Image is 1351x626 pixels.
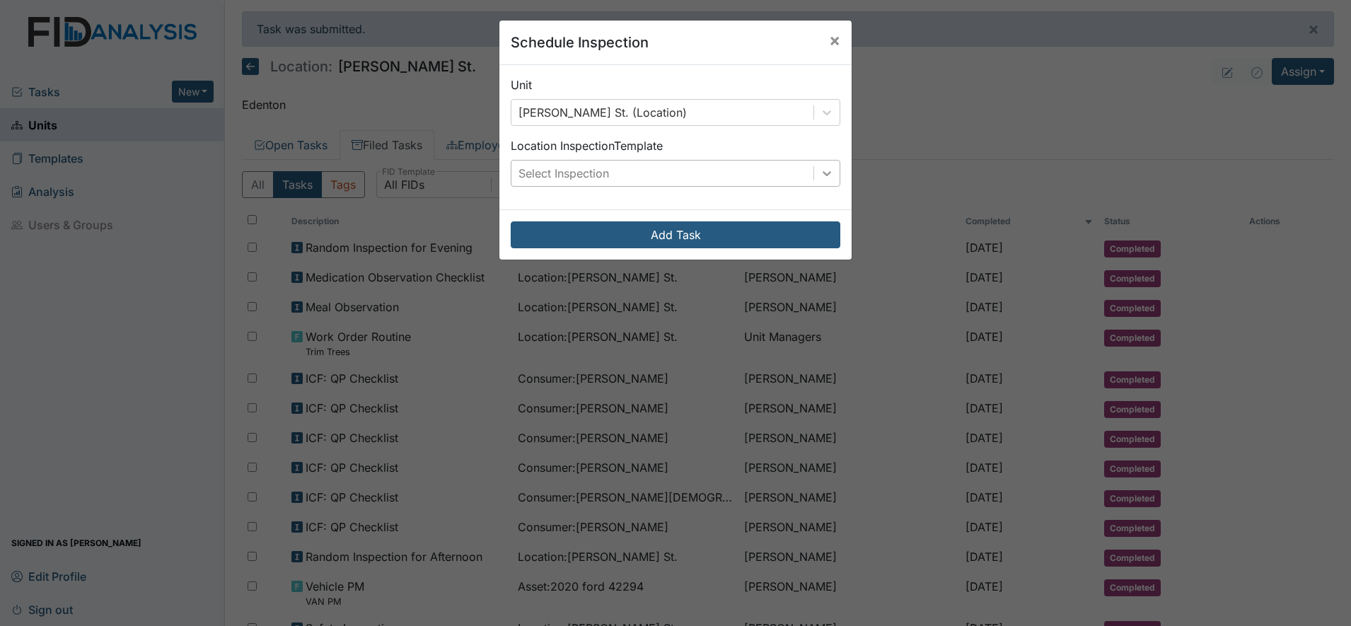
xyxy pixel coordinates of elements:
[518,104,687,121] div: [PERSON_NAME] St. (Location)
[511,32,649,53] h5: Schedule Inspection
[829,30,840,50] span: ×
[511,137,663,154] label: Location Inspection Template
[818,21,852,60] button: Close
[511,221,840,248] button: Add Task
[511,76,532,93] label: Unit
[518,165,609,182] div: Select Inspection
